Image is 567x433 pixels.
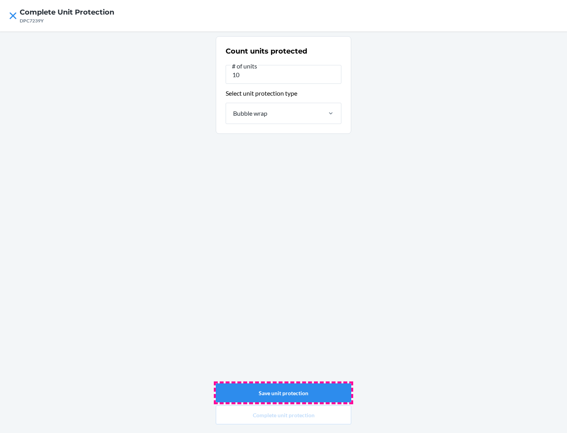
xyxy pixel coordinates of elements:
h2: Count units protected [226,46,307,56]
p: Select unit protection type [226,89,341,98]
input: Bubble wrap [232,109,233,118]
button: Complete unit protection [216,405,351,424]
button: Save unit protection [216,383,351,402]
input: # of units [226,65,341,84]
div: Bubble wrap [233,109,267,118]
div: DPC7239Y [20,17,114,24]
span: # of units [231,62,258,70]
h4: Complete Unit protection [20,7,114,17]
